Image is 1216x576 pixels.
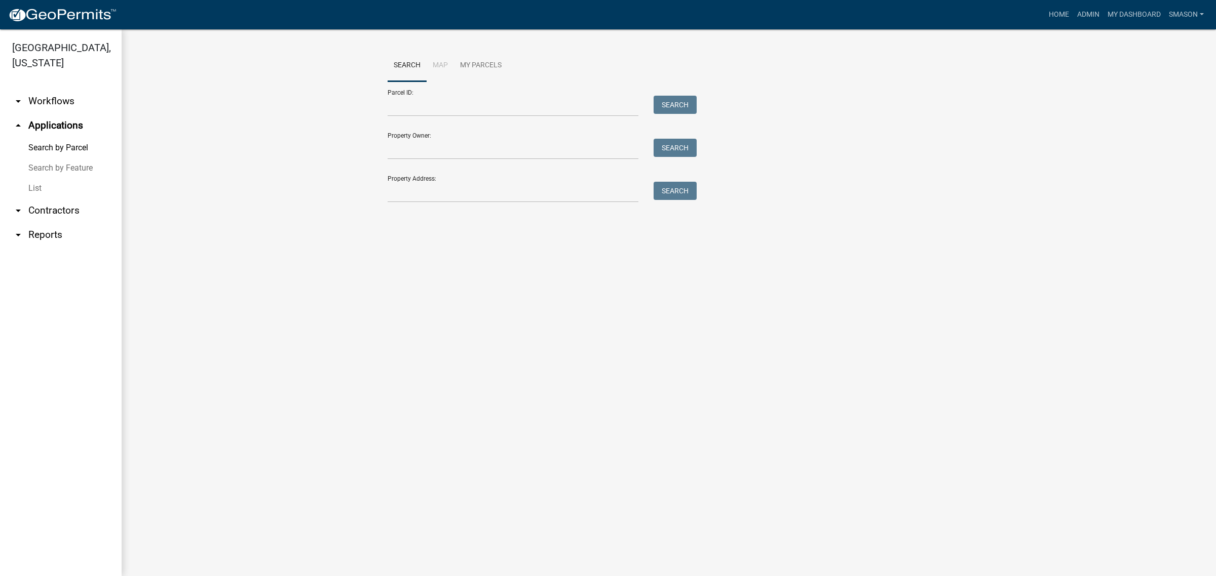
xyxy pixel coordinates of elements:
[654,139,697,157] button: Search
[654,182,697,200] button: Search
[654,96,697,114] button: Search
[388,50,427,82] a: Search
[1073,5,1104,24] a: Admin
[12,119,24,132] i: arrow_drop_up
[1104,5,1165,24] a: My Dashboard
[12,95,24,107] i: arrow_drop_down
[1165,5,1208,24] a: Smason
[1045,5,1073,24] a: Home
[12,204,24,217] i: arrow_drop_down
[454,50,508,82] a: My Parcels
[12,229,24,241] i: arrow_drop_down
